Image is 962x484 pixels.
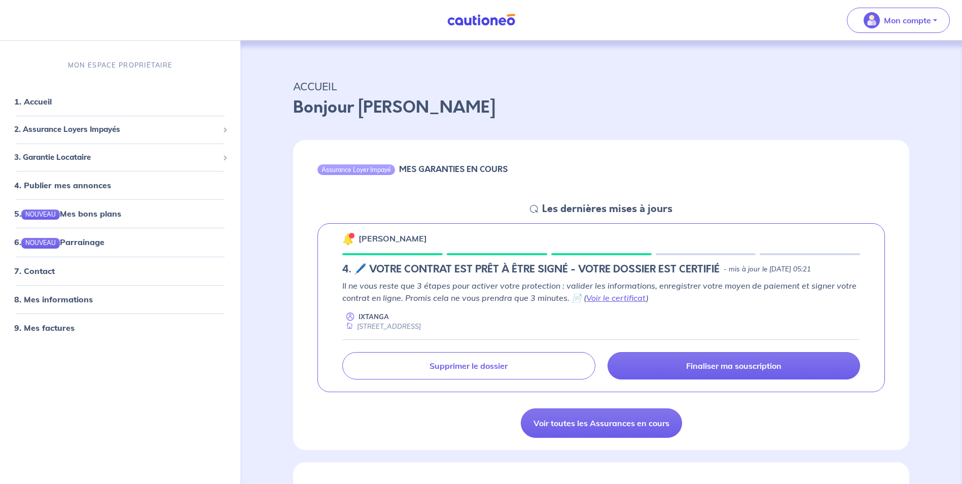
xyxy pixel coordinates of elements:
div: 9. Mes factures [4,318,236,338]
h5: 4. 🖊️ VOTRE CONTRAT EST PRÊT À ÊTRE SIGNÉ - VOTRE DOSSIER EST CERTIFIÉ [342,263,720,275]
h6: MES GARANTIES EN COURS [399,164,508,174]
div: state: CONTRACT-INFO-IN-PROGRESS, Context: NEW,CHOOSE-CERTIFICATE,ALONE,LESSOR-DOCUMENTS [342,263,860,275]
span: 2. Assurance Loyers Impayés [14,124,219,136]
a: 4. Publier mes annonces [14,181,111,191]
a: Voir toutes les Assurances en cours [521,408,682,438]
p: Supprimer le dossier [430,361,508,371]
button: illu_account_valid_menu.svgMon compte [847,8,950,33]
div: 7. Contact [4,261,236,281]
a: 7. Contact [14,266,55,276]
div: 4. Publier mes annonces [4,176,236,196]
a: 9. Mes factures [14,323,75,333]
div: Assurance Loyer Impayé [317,164,395,175]
a: Voir le certificat [586,293,646,303]
img: 🔔 [342,233,354,245]
p: - mis à jour le [DATE] 05:21 [724,264,811,274]
a: 5.NOUVEAUMes bons plans [14,209,121,219]
div: [STREET_ADDRESS] [342,322,421,331]
p: Mon compte [884,14,931,26]
img: illu_account_valid_menu.svg [864,12,880,28]
h5: Les dernières mises à jours [542,203,672,215]
img: Cautioneo [443,14,519,26]
a: 8. Mes informations [14,294,93,304]
div: 1. Accueil [4,92,236,112]
p: [PERSON_NAME] [359,232,427,245]
div: 8. Mes informations [4,289,236,309]
a: Finaliser ma souscription [608,352,860,379]
div: 5.NOUVEAUMes bons plans [4,204,236,224]
p: ACCUEIL [293,77,909,95]
p: IXTANGA [359,312,389,322]
a: 1. Accueil [14,97,52,107]
div: 2. Assurance Loyers Impayés [4,120,236,140]
p: Il ne vous reste que 3 étapes pour activer votre protection : valider les informations, enregistr... [342,280,860,304]
span: 3. Garantie Locataire [14,152,219,163]
p: MON ESPACE PROPRIÉTAIRE [68,60,172,70]
a: 6.NOUVEAUParrainage [14,237,104,248]
div: 3. Garantie Locataire [4,148,236,167]
p: Finaliser ma souscription [686,361,781,371]
p: Bonjour [PERSON_NAME] [293,95,909,120]
div: 6.NOUVEAUParrainage [4,232,236,253]
a: Supprimer le dossier [342,352,595,379]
